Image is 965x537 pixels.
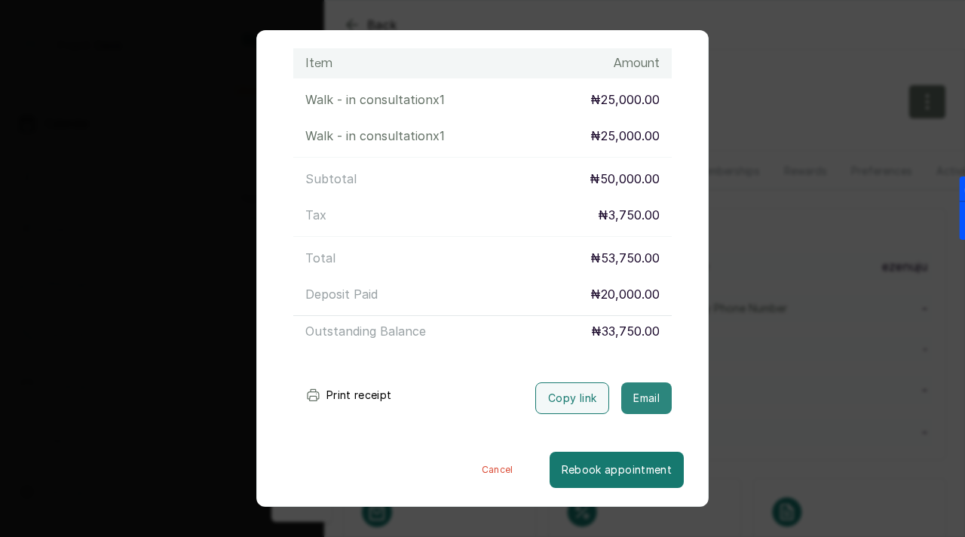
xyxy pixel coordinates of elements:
p: ₦53,750.00 [590,249,660,267]
button: Email [621,382,672,414]
p: Tax [305,206,326,224]
p: ₦25,000.00 [590,91,660,109]
h1: Amount [614,54,660,72]
button: Print receipt [293,380,404,410]
p: ₦50,000.00 [590,170,660,188]
button: Cancel [446,452,550,488]
p: Walk - in consultation x 1 [305,127,445,145]
p: Walk - in consultation x 1 [305,91,445,109]
p: Deposit Paid [305,285,378,303]
p: Subtotal [305,170,357,188]
p: ₦25,000.00 [590,127,660,145]
button: Copy link [535,382,609,414]
button: Rebook appointment [550,452,684,488]
p: ₦20,000.00 [590,285,660,303]
p: ₦3,750.00 [598,206,660,224]
p: ₦33,750.00 [591,322,660,340]
p: Total [305,249,335,267]
h1: Item [305,54,332,72]
p: Outstanding Balance [305,322,426,340]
